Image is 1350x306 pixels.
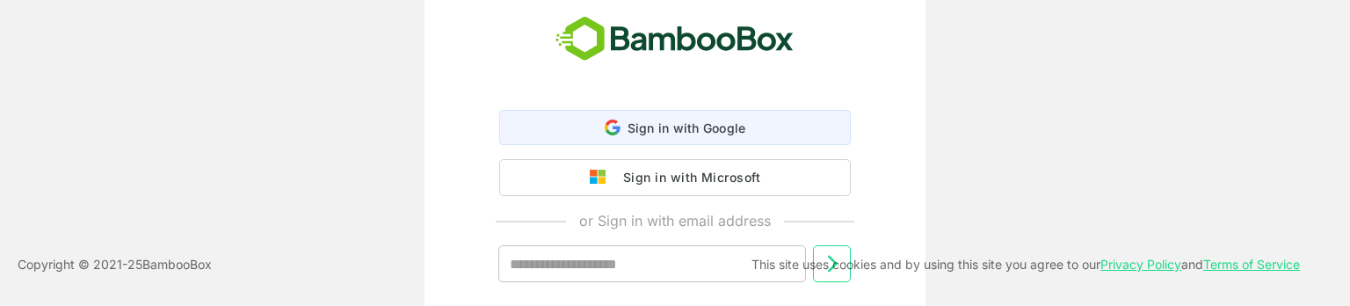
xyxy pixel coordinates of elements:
[579,210,771,231] p: or Sign in with email address
[1203,257,1300,272] a: Terms of Service
[751,254,1300,275] p: This site uses cookies and by using this site you agree to our and
[499,110,851,145] div: Sign in with Google
[628,120,746,135] span: Sign in with Google
[590,170,614,186] img: google
[614,166,760,189] div: Sign in with Microsoft
[1100,257,1181,272] a: Privacy Policy
[546,11,803,69] img: bamboobox
[18,254,212,275] p: Copyright © 2021- 25 BambooBox
[499,159,851,196] button: Sign in with Microsoft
